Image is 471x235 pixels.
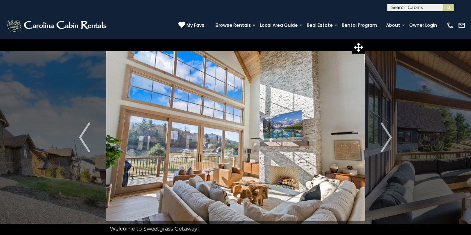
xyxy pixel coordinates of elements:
span: My Favs [187,22,204,29]
a: About [382,20,404,31]
img: White-1-2.png [6,18,109,33]
a: Rental Program [338,20,381,31]
a: Owner Login [405,20,441,31]
a: Real Estate [303,20,337,31]
img: mail-regular-white.png [458,22,465,29]
a: Local Area Guide [256,20,302,31]
img: arrow [79,123,90,152]
a: Browse Rentals [212,20,255,31]
img: phone-regular-white.png [446,22,454,29]
img: arrow [381,123,392,152]
a: My Favs [178,21,204,29]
